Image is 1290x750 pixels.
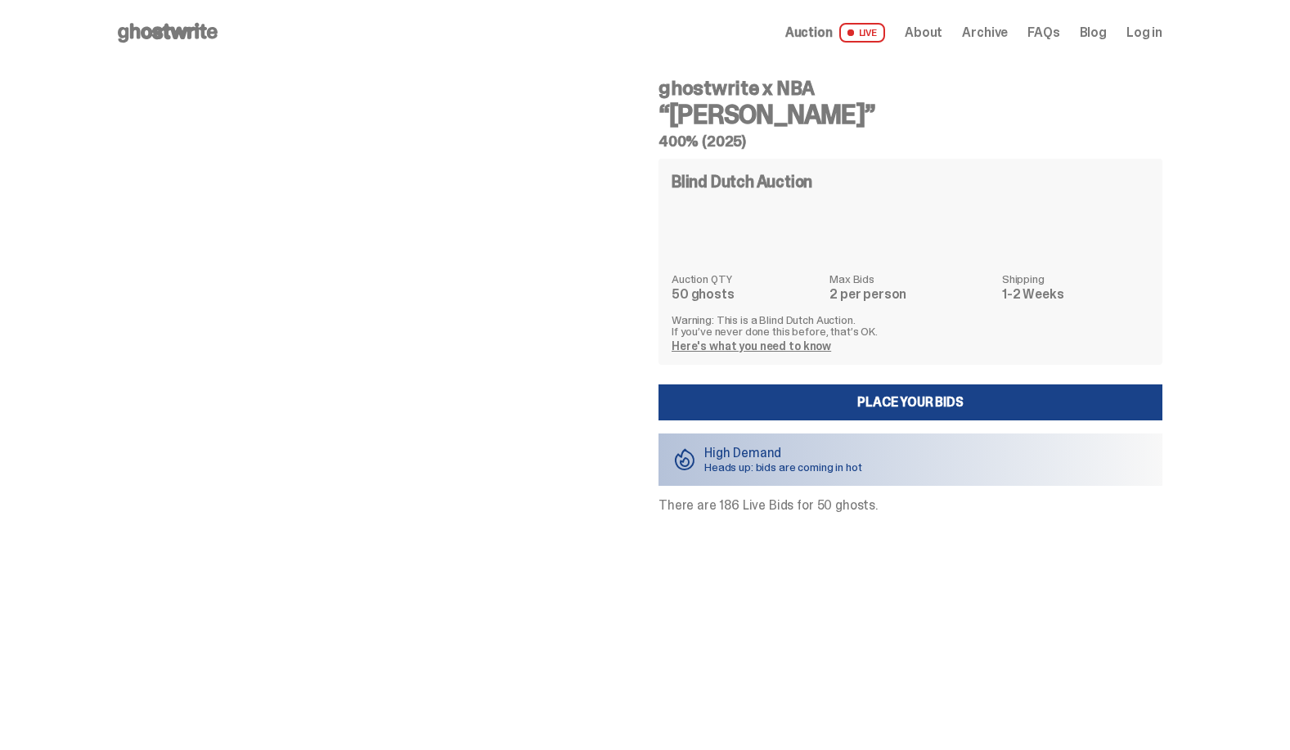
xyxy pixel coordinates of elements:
[658,79,1162,98] h4: ghostwrite x NBA
[658,101,1162,128] h3: “[PERSON_NAME]”
[905,26,942,39] a: About
[1002,273,1149,285] dt: Shipping
[672,339,831,353] a: Here's what you need to know
[1027,26,1059,39] a: FAQs
[672,314,1149,337] p: Warning: This is a Blind Dutch Auction. If you’ve never done this before, that’s OK.
[839,23,886,43] span: LIVE
[829,288,992,301] dd: 2 per person
[785,26,833,39] span: Auction
[658,499,1162,512] p: There are 186 Live Bids for 50 ghosts.
[658,134,1162,149] h5: 400% (2025)
[672,288,820,301] dd: 50 ghosts
[704,461,862,473] p: Heads up: bids are coming in hot
[658,384,1162,420] a: Place your Bids
[1126,26,1162,39] a: Log in
[672,273,820,285] dt: Auction QTY
[829,273,992,285] dt: Max Bids
[704,447,862,460] p: High Demand
[962,26,1008,39] a: Archive
[672,173,812,190] h4: Blind Dutch Auction
[785,23,885,43] a: Auction LIVE
[1002,288,1149,301] dd: 1-2 Weeks
[1080,26,1107,39] a: Blog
